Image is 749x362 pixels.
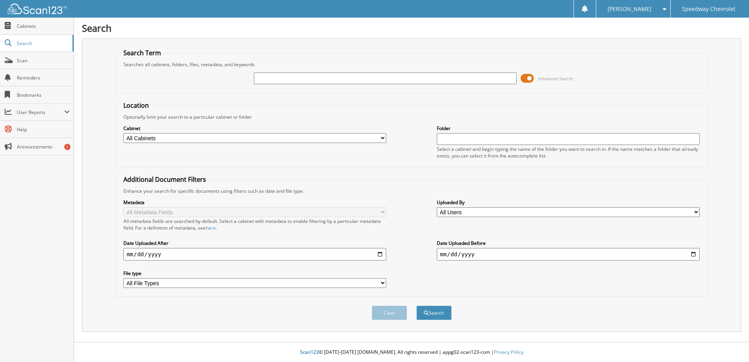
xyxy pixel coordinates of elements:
button: Search [416,306,452,320]
label: Metadata [123,199,386,206]
span: Bookmarks [17,92,70,98]
label: Cabinet [123,125,386,132]
div: Optionally limit your search to a particular cabinet or folder [119,114,704,120]
span: Help [17,126,70,133]
span: Advanced Search [538,76,573,81]
div: © [DATE]-[DATE] [DOMAIN_NAME]. All rights reserved | appg02-scan123-com | [74,343,749,362]
label: Date Uploaded After [123,240,386,246]
input: end [437,248,700,261]
span: Search [17,40,69,47]
span: Scan [17,57,70,64]
legend: Search Term [119,49,165,57]
div: 1 [64,144,71,150]
a: here [206,224,216,231]
span: Announcements [17,143,70,150]
div: Enhance your search for specific documents using filters such as date and file type. [119,188,704,194]
span: Cabinets [17,23,70,29]
img: scan123-logo-white.svg [8,4,67,14]
div: Searches all cabinets, folders, files, metadata, and keywords [119,61,704,68]
legend: Additional Document Filters [119,175,210,184]
span: Reminders [17,74,70,81]
h1: Search [82,22,741,34]
button: Clear [372,306,407,320]
legend: Location [119,101,153,110]
span: Speedway Chevrolet [682,7,735,11]
label: Folder [437,125,700,132]
div: Select a cabinet and begin typing the name of the folder you want to search in. If the name match... [437,146,700,159]
div: All metadata fields are searched by default. Select a cabinet with metadata to enable filtering b... [123,218,386,231]
label: Uploaded By [437,199,700,206]
label: Date Uploaded Before [437,240,700,246]
span: Scan123 [300,349,319,355]
label: File type [123,270,386,277]
input: start [123,248,386,261]
span: [PERSON_NAME] [608,7,651,11]
span: User Reports [17,109,64,116]
a: Privacy Policy [494,349,523,355]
